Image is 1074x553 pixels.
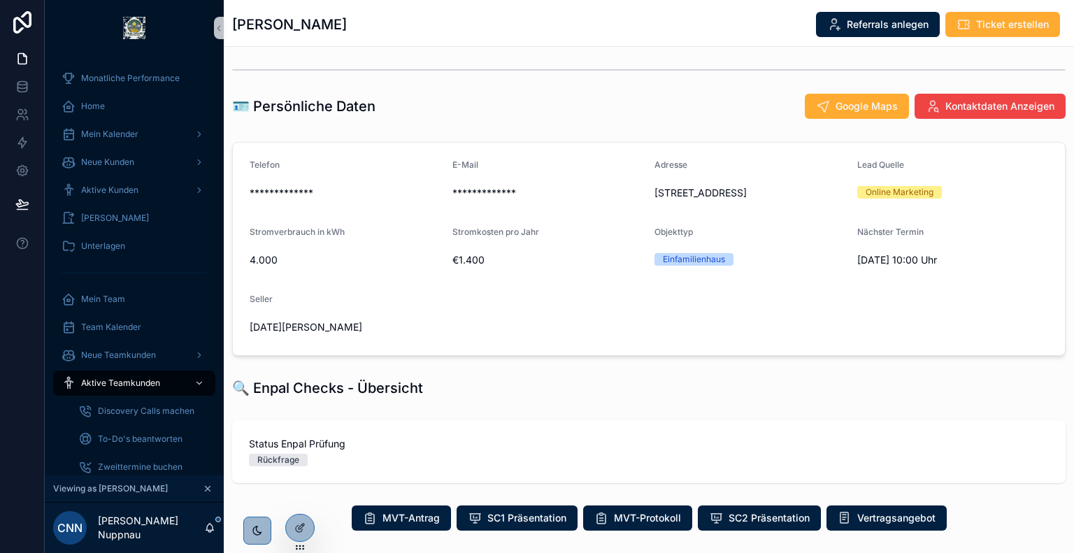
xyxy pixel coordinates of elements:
div: Einfamilienhaus [663,253,725,266]
a: Team Kalender [53,315,215,340]
span: Home [81,101,105,112]
a: Mein Team [53,287,215,312]
div: scrollable content [45,56,224,475]
button: Vertragsangebot [826,505,947,531]
span: Viewing as [PERSON_NAME] [53,483,168,494]
span: €1.400 [452,253,644,267]
span: Zweittermine buchen [98,461,182,473]
span: Telefon [250,159,280,170]
button: SC2 Präsentation [698,505,821,531]
button: Kontaktdaten Anzeigen [915,94,1066,119]
a: Aktive Teamkunden [53,371,215,396]
span: SC1 Präsentation [487,511,566,525]
span: E-Mail [452,159,478,170]
div: Online Marketing [866,186,933,199]
a: To-Do's beantworten [70,426,215,452]
span: Mein Kalender [81,129,138,140]
h1: [PERSON_NAME] [232,15,347,34]
h1: 🪪 Persönliche Daten [232,96,375,116]
span: [DATE] 10:00 Uhr [857,253,1049,267]
span: Mein Team [81,294,125,305]
span: [PERSON_NAME] [81,213,149,224]
a: Discovery Calls machen [70,398,215,424]
div: Rückfrage [257,454,299,466]
a: Neue Kunden [53,150,215,175]
span: Aktive Kunden [81,185,138,196]
span: Unterlagen [81,240,125,252]
span: Vertragsangebot [857,511,936,525]
a: Mein Kalender [53,122,215,147]
a: Zweittermine buchen [70,454,215,480]
a: Aktive Kunden [53,178,215,203]
span: Neue Kunden [81,157,134,168]
h1: 🔍 Enpal Checks - Übersicht [232,378,423,398]
span: CNN [57,519,83,536]
span: Referrals anlegen [847,17,929,31]
a: Monatliche Performance [53,66,215,91]
button: MVT-Antrag [352,505,451,531]
button: MVT-Protokoll [583,505,692,531]
span: Aktive Teamkunden [81,378,160,389]
span: SC2 Präsentation [729,511,810,525]
span: Discovery Calls machen [98,405,194,417]
span: Lead Quelle [857,159,904,170]
span: MVT-Protokoll [614,511,681,525]
button: Referrals anlegen [816,12,940,37]
a: Unterlagen [53,234,215,259]
span: Ticket erstellen [976,17,1049,31]
span: [DATE][PERSON_NAME] [250,320,441,334]
span: [STREET_ADDRESS] [654,186,846,200]
a: Neue Teamkunden [53,343,215,368]
span: Stromverbrauch in kWh [250,227,345,237]
span: Objekttyp [654,227,693,237]
span: Status Enpal Prüfung [249,437,1049,451]
span: MVT-Antrag [382,511,440,525]
span: Stromkosten pro Jahr [452,227,539,237]
a: Home [53,94,215,119]
img: App logo [123,17,145,39]
span: Neue Teamkunden [81,350,156,361]
span: Seller [250,294,273,304]
span: Google Maps [836,99,898,113]
button: Ticket erstellen [945,12,1060,37]
span: Kontaktdaten Anzeigen [945,99,1054,113]
span: Nächster Termin [857,227,924,237]
span: To-Do's beantworten [98,433,182,445]
button: Google Maps [805,94,909,119]
p: [PERSON_NAME] Nuppnau [98,514,204,542]
span: Monatliche Performance [81,73,180,84]
button: SC1 Präsentation [457,505,578,531]
span: Team Kalender [81,322,141,333]
span: 4.000 [250,253,441,267]
a: [PERSON_NAME] [53,206,215,231]
span: Adresse [654,159,687,170]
